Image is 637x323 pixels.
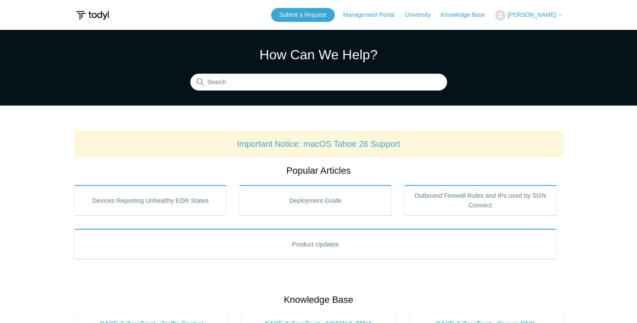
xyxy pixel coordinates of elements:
button: [PERSON_NAME] [495,10,562,21]
a: Management Portal [343,11,403,19]
input: Search [190,74,447,91]
a: Devices Reporting Unhealthy EDR States [75,185,227,215]
h2: Popular Articles [75,164,563,177]
a: Knowledge Base [441,11,493,19]
a: University [405,11,439,19]
img: Todyl Support Center Help Center home page [75,8,110,23]
a: Deployment Guide [239,185,392,215]
a: Product Updates [75,229,557,259]
h1: How Can We Help? [190,45,447,65]
a: Submit a Request [271,8,335,22]
h2: Knowledge Base [75,293,563,307]
a: Important Notice: macOS Tahoe 26 Support [237,139,400,148]
span: [PERSON_NAME] [507,11,556,18]
a: Outbound Firewall Rules and IPs used by SGN Connect [404,185,557,215]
